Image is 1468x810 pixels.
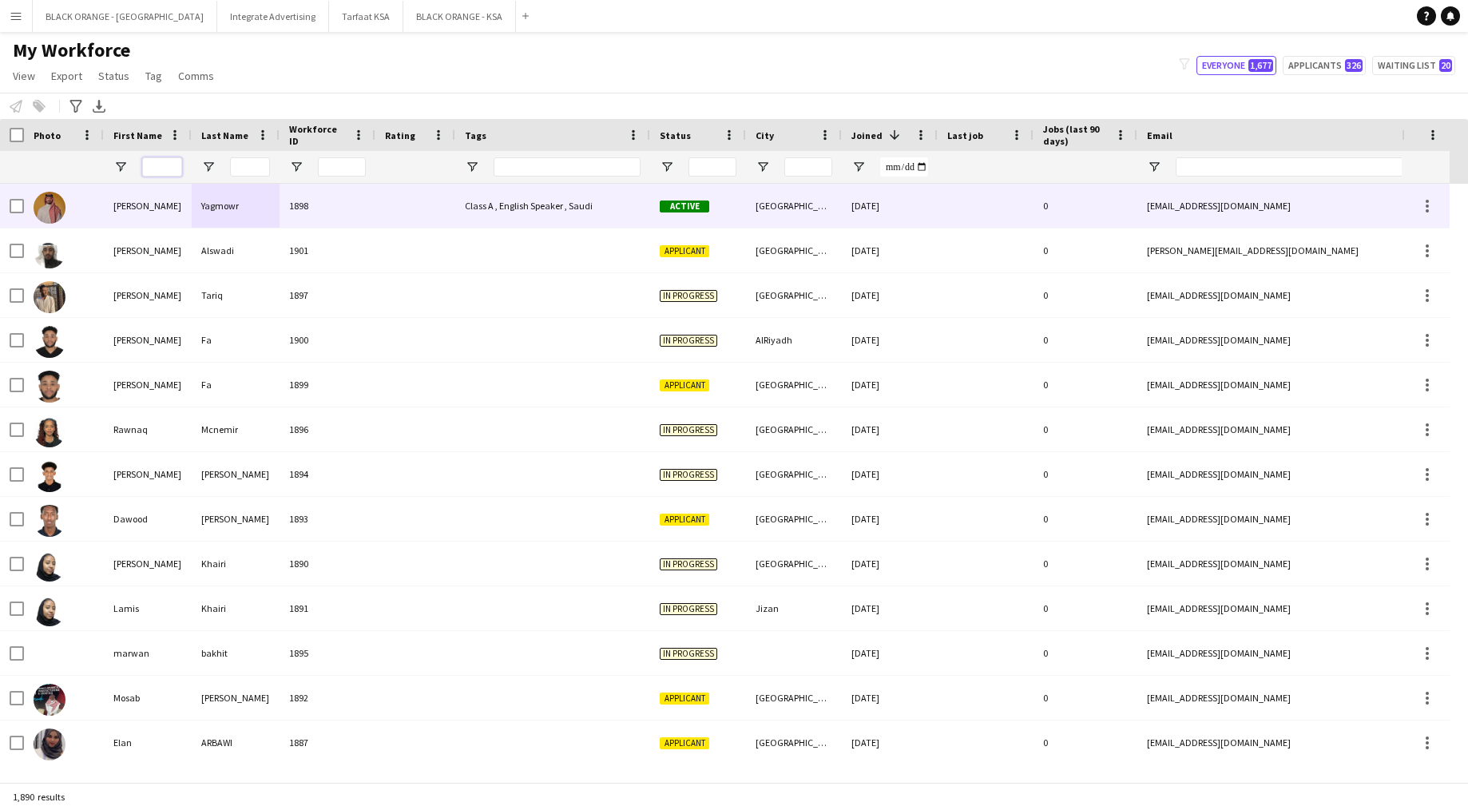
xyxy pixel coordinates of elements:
div: 0 [1034,676,1137,720]
span: Export [51,69,82,83]
div: 0 [1034,452,1137,496]
img: Ali Habib [34,460,65,492]
span: In progress [660,424,717,436]
input: City Filter Input [784,157,832,177]
input: Last Name Filter Input [230,157,270,177]
div: [EMAIL_ADDRESS][DOMAIN_NAME] [1137,273,1457,317]
span: Last Name [201,129,248,141]
img: Ramiz Fa [34,371,65,403]
div: [DATE] [842,631,938,675]
button: BLACK ORANGE - KSA [403,1,516,32]
div: [PERSON_NAME] [192,676,280,720]
div: [PERSON_NAME] [104,363,192,407]
button: Open Filter Menu [113,160,128,174]
a: Export [45,66,89,86]
span: Photo [34,129,61,141]
span: First Name [113,129,162,141]
div: [EMAIL_ADDRESS][DOMAIN_NAME] [1137,721,1457,764]
span: Joined [851,129,883,141]
div: AlRiyadh [746,318,842,362]
button: Integrate Advertising [217,1,329,32]
div: [DATE] [842,184,938,228]
span: View [13,69,35,83]
div: Tariq [192,273,280,317]
div: 1898 [280,184,375,228]
span: Applicant [660,737,709,749]
div: 1890 [280,542,375,586]
button: Open Filter Menu [465,160,479,174]
img: Mosab Omar [34,684,65,716]
input: Email Filter Input [1176,157,1447,177]
div: Khairi [192,542,280,586]
div: Lamis [104,586,192,630]
div: [GEOGRAPHIC_DATA] [746,497,842,541]
div: 0 [1034,363,1137,407]
div: 0 [1034,318,1137,362]
div: [EMAIL_ADDRESS][DOMAIN_NAME] [1137,407,1457,451]
div: [DATE] [842,721,938,764]
img: Lamis Khairi [34,594,65,626]
a: Comms [172,66,220,86]
div: 1891 [280,586,375,630]
span: In progress [660,335,717,347]
input: Tags Filter Input [494,157,641,177]
div: [GEOGRAPHIC_DATA] [746,721,842,764]
img: Eyad Tariq [34,281,65,313]
div: 0 [1034,631,1137,675]
span: Comms [178,69,214,83]
div: 1894 [280,452,375,496]
span: Rating [385,129,415,141]
div: ARBAWI [192,721,280,764]
div: [GEOGRAPHIC_DATA] [746,184,842,228]
button: Open Filter Menu [756,160,770,174]
div: 1895 [280,631,375,675]
div: [DATE] [842,407,938,451]
div: Mosab [104,676,192,720]
div: [PERSON_NAME] [104,273,192,317]
div: 1887 [280,721,375,764]
div: [EMAIL_ADDRESS][DOMAIN_NAME] [1137,497,1457,541]
span: Applicant [660,514,709,526]
div: 1893 [280,497,375,541]
div: Alswadi [192,228,280,272]
div: 0 [1034,273,1137,317]
div: Rawnaq [104,407,192,451]
div: 0 [1034,497,1137,541]
span: Applicant [660,693,709,705]
span: Applicant [660,245,709,257]
button: BLACK ORANGE - [GEOGRAPHIC_DATA] [33,1,217,32]
div: 1901 [280,228,375,272]
span: Jobs (last 90 days) [1043,123,1109,147]
img: Ahmed Yagmowr [34,192,65,224]
span: Tag [145,69,162,83]
img: Awad Alswadi [34,236,65,268]
div: 0 [1034,542,1137,586]
div: [DATE] [842,586,938,630]
img: Ramiz Fa [34,326,65,358]
div: marwan [104,631,192,675]
app-action-btn: Advanced filters [66,97,85,116]
div: Class A , English Speaker , Saudi [455,184,650,228]
div: Mcnemir [192,407,280,451]
div: [GEOGRAPHIC_DATA] [746,228,842,272]
input: Workforce ID Filter Input [318,157,366,177]
div: 1899 [280,363,375,407]
div: [PERSON_NAME] [104,184,192,228]
div: [EMAIL_ADDRESS][DOMAIN_NAME] [1137,452,1457,496]
button: Everyone1,677 [1196,56,1276,75]
button: Applicants326 [1283,56,1366,75]
div: [PERSON_NAME] [104,318,192,362]
span: Status [660,129,691,141]
div: [EMAIL_ADDRESS][DOMAIN_NAME] [1137,586,1457,630]
div: [PERSON_NAME][EMAIL_ADDRESS][DOMAIN_NAME] [1137,228,1457,272]
div: [PERSON_NAME] [104,542,192,586]
input: First Name Filter Input [142,157,182,177]
span: Applicant [660,379,709,391]
button: Open Filter Menu [851,160,866,174]
div: [DATE] [842,318,938,362]
div: [PERSON_NAME] [104,452,192,496]
a: View [6,66,42,86]
span: Workforce ID [289,123,347,147]
div: bakhit [192,631,280,675]
div: [GEOGRAPHIC_DATA] [746,542,842,586]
